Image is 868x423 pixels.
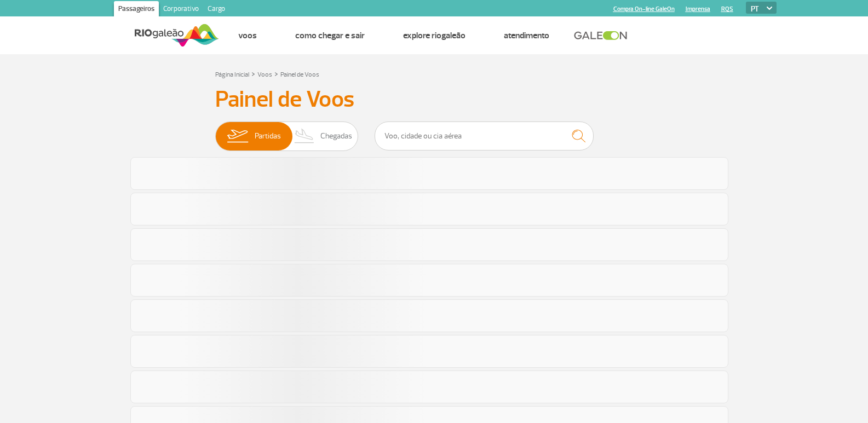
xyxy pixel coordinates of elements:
[403,30,465,41] a: Explore RIOgaleão
[215,86,653,113] h3: Painel de Voos
[295,30,365,41] a: Como chegar e sair
[320,122,352,150] span: Chegadas
[613,5,675,13] a: Compra On-line GaleOn
[220,122,255,150] img: slider-embarque
[280,71,319,79] a: Painel de Voos
[686,5,710,13] a: Imprensa
[289,122,321,150] img: slider-desembarque
[257,71,272,79] a: Voos
[203,1,229,19] a: Cargo
[721,5,733,13] a: RQS
[274,67,278,80] a: >
[215,71,249,79] a: Página Inicial
[504,30,549,41] a: Atendimento
[159,1,203,19] a: Corporativo
[255,122,281,150] span: Partidas
[375,121,594,150] input: Voo, cidade ou cia aérea
[114,1,159,19] a: Passageiros
[251,67,255,80] a: >
[238,30,257,41] a: Voos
